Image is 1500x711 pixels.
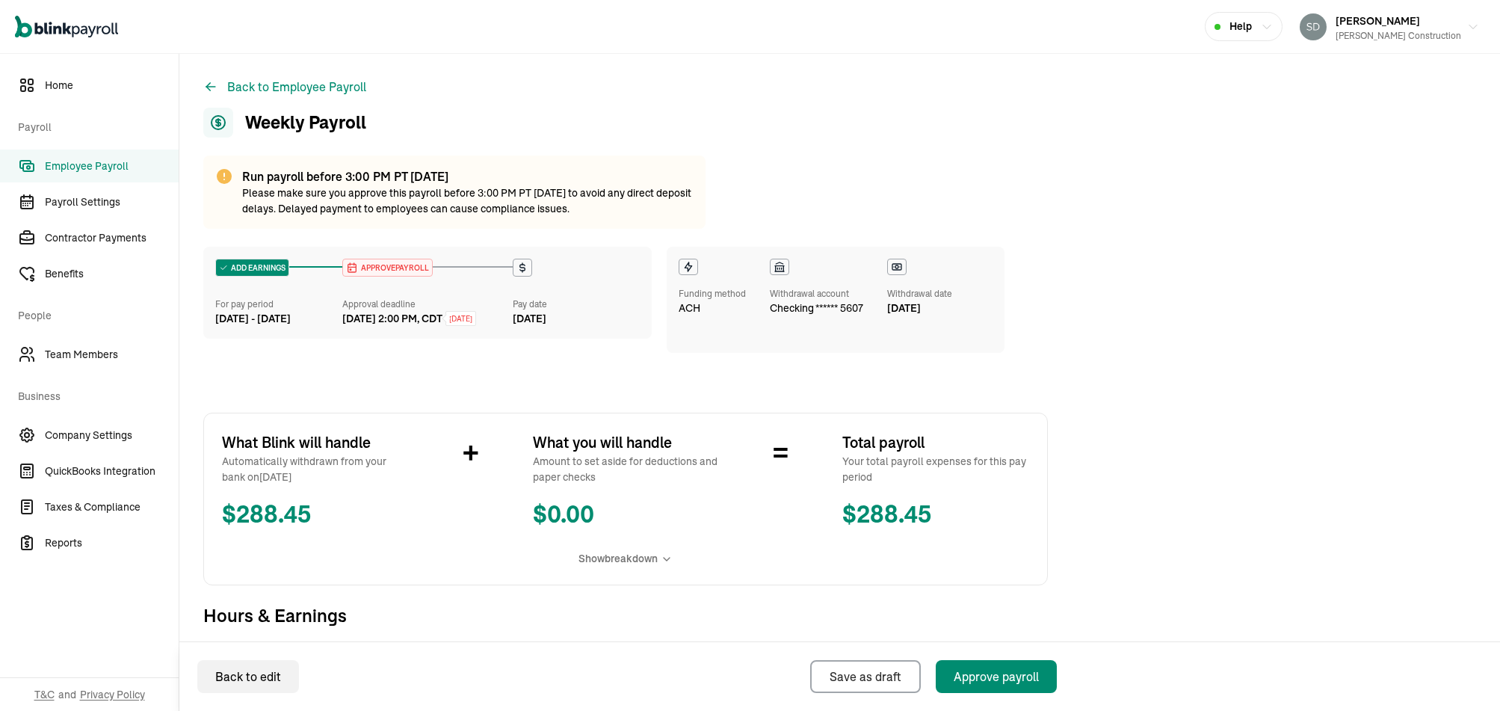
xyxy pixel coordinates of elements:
span: Payroll [18,105,170,147]
span: T&C [34,687,55,702]
span: Reports [45,535,179,551]
div: Withdrawal date [887,287,952,301]
div: For pay period [215,298,342,311]
div: [DATE] - [DATE] [215,311,342,327]
span: Privacy Policy [80,687,145,702]
span: [PERSON_NAME] [1336,14,1420,28]
button: Approve payroll [936,660,1057,693]
button: Back to Employee Payroll [203,78,366,96]
span: Automatically withdrawn from your bank on [DATE] [222,454,409,485]
span: Payroll Settings [45,194,179,210]
span: ACH [679,301,700,316]
span: = [773,431,788,476]
span: People [18,293,170,335]
span: Company Settings [45,428,179,443]
button: Save as draft [810,660,921,693]
div: [PERSON_NAME] Construction [1336,29,1461,43]
span: Business [18,374,170,416]
span: Help [1229,19,1252,34]
span: Contractor Payments [45,230,179,246]
span: Total payroll [842,431,1029,454]
span: Run payroll before 3:00 PM PT [DATE] [242,169,448,184]
span: $ 288.45 [842,497,1029,533]
span: [DATE] [449,313,472,324]
div: Funding method [679,287,746,301]
span: + [463,431,479,476]
div: Withdrawal account [770,287,863,301]
button: [PERSON_NAME][PERSON_NAME] Construction [1294,8,1485,46]
span: $ 288.45 [222,497,409,533]
span: Hours & Earnings [203,603,1048,627]
span: Taxes & Compliance [45,499,179,515]
span: Benefits [45,266,179,282]
div: Approval deadline [342,298,506,311]
span: What Blink will handle [222,431,409,454]
div: [DATE] [887,301,952,316]
div: Pay date [513,298,640,311]
span: QuickBooks Integration [45,464,179,479]
nav: Global [15,5,118,49]
div: [DATE] 2:00 PM, CDT [342,311,442,327]
span: What you will handle [533,431,720,454]
iframe: Chat Widget [1425,639,1500,711]
div: [DATE] [513,311,640,327]
span: Show breakdown [578,551,658,567]
div: Approve payroll [954,668,1039,686]
h1: Weekly Payroll [203,108,366,138]
button: Help [1205,12,1283,41]
span: Team Members [45,347,179,363]
div: Save as draft [830,668,901,686]
span: APPROVE PAYROLL [358,262,429,274]
div: ADD EARNINGS [216,259,288,276]
span: Home [45,78,179,93]
span: $ 0.00 [533,497,720,533]
span: Employee Payroll [45,158,179,174]
div: Back to edit [215,668,281,686]
button: Back to edit [197,660,299,693]
span: Your total payroll expenses for this pay period [842,454,1029,485]
p: Please make sure you approve this payroll before 3:00 PM PT [DATE] to avoid any direct deposit de... [242,185,694,217]
span: Amount to set aside for deductions and paper checks [533,454,720,485]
